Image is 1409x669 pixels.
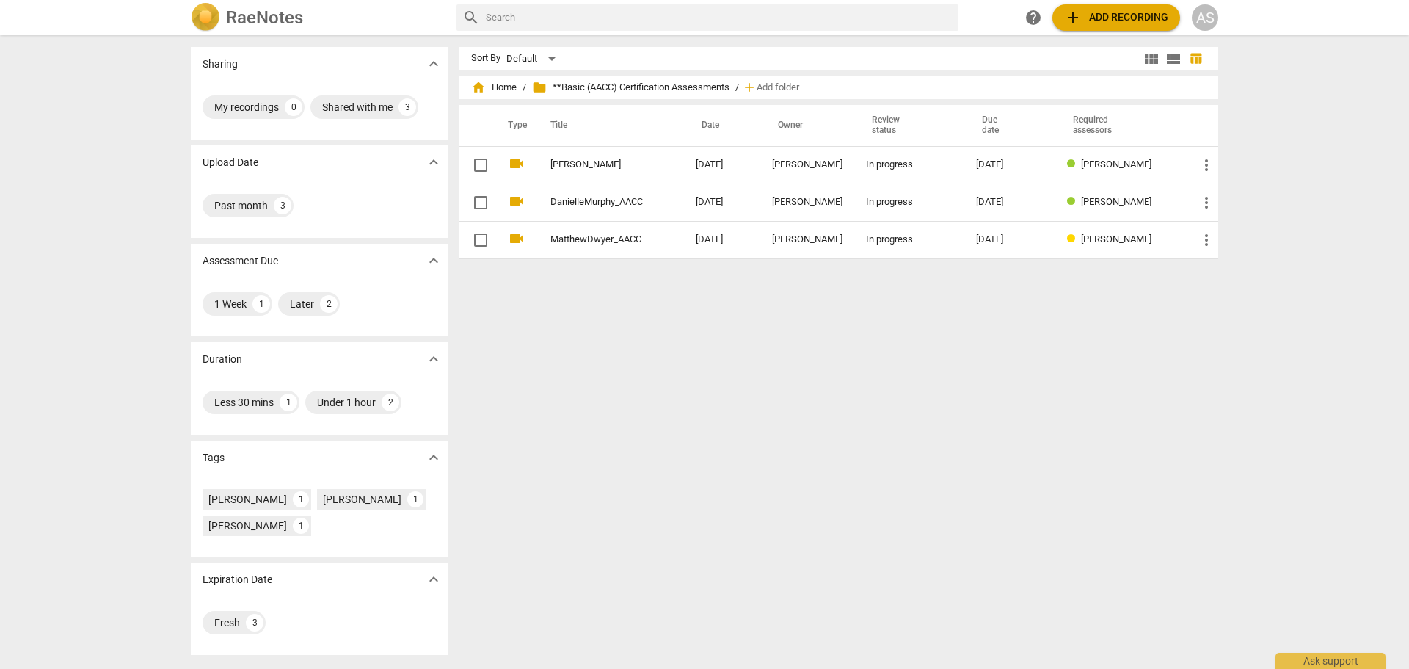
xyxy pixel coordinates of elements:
[425,55,443,73] span: expand_more
[214,100,279,115] div: My recordings
[425,252,443,270] span: expand_more
[1140,48,1162,70] button: Tile view
[1081,234,1151,245] span: [PERSON_NAME]
[1081,196,1151,207] span: [PERSON_NAME]
[203,572,272,587] p: Expiration Date
[533,105,684,146] th: Title
[866,197,953,208] div: In progress
[290,297,314,311] div: Later
[550,197,643,208] a: DanielleMurphy_AACC
[382,394,399,411] div: 2
[1189,51,1203,65] span: table_chart
[523,82,526,93] span: /
[317,395,376,410] div: Under 1 hour
[1165,50,1182,68] span: view_list
[757,82,799,93] span: Add folder
[508,230,525,247] span: videocam
[203,450,225,466] p: Tags
[1275,653,1386,669] div: Ask support
[742,80,757,95] span: add
[203,253,278,269] p: Assessment Due
[471,53,500,64] div: Sort By
[191,3,220,32] img: Logo
[1184,48,1206,70] button: Table view
[1052,4,1180,31] button: Upload
[471,80,486,95] span: home
[684,184,760,221] td: [DATE]
[226,7,303,28] h2: RaeNotes
[1198,156,1215,174] span: more_vert
[293,491,309,507] div: 1
[1192,4,1218,31] button: AS
[191,3,445,32] a: LogoRaeNotes
[203,352,242,367] p: Duration
[1064,9,1082,26] span: add
[471,80,517,95] span: Home
[423,250,445,272] button: Show more
[214,615,240,630] div: Fresh
[486,6,953,29] input: Search
[407,491,423,507] div: 1
[425,153,443,171] span: expand_more
[964,105,1055,146] th: Due date
[550,159,643,170] a: [PERSON_NAME]
[532,80,729,95] span: **Basic (AACC) Certification Assessments
[423,348,445,370] button: Show more
[1064,9,1168,26] span: Add recording
[1143,50,1160,68] span: view_module
[772,197,842,208] div: [PERSON_NAME]
[274,197,291,214] div: 3
[320,295,338,313] div: 2
[866,234,953,245] div: In progress
[1067,234,1081,245] span: Review status: in progress
[684,221,760,258] td: [DATE]
[735,82,739,93] span: /
[423,446,445,469] button: Show more
[976,159,1044,170] div: [DATE]
[684,105,760,146] th: Date
[866,159,953,170] div: In progress
[203,57,238,72] p: Sharing
[1198,231,1215,249] span: more_vert
[423,53,445,75] button: Show more
[246,614,263,632] div: 3
[772,234,842,245] div: [PERSON_NAME]
[1055,105,1186,146] th: Required assessors
[208,518,287,533] div: [PERSON_NAME]
[252,295,270,313] div: 1
[684,146,760,184] td: [DATE]
[1024,9,1042,26] span: help
[398,98,416,116] div: 3
[425,449,443,466] span: expand_more
[496,105,533,146] th: Type
[854,105,964,146] th: Review status
[214,297,247,311] div: 1 Week
[1067,159,1081,170] span: Review status: completed
[1067,196,1081,207] span: Review status: completed
[323,492,401,507] div: [PERSON_NAME]
[425,571,443,588] span: expand_more
[208,492,287,507] div: [PERSON_NAME]
[976,234,1044,245] div: [DATE]
[1081,159,1151,170] span: [PERSON_NAME]
[423,151,445,173] button: Show more
[506,47,561,70] div: Default
[760,105,854,146] th: Owner
[423,568,445,590] button: Show more
[1162,48,1184,70] button: List view
[508,155,525,173] span: videocam
[976,197,1044,208] div: [DATE]
[285,98,302,116] div: 0
[214,198,268,213] div: Past month
[203,155,258,170] p: Upload Date
[322,100,393,115] div: Shared with me
[280,394,297,411] div: 1
[508,192,525,210] span: videocam
[532,80,547,95] span: folder
[1020,4,1046,31] a: Help
[214,395,274,410] div: Less 30 mins
[462,9,480,26] span: search
[550,234,643,245] a: MatthewDwyer_AACC
[772,159,842,170] div: [PERSON_NAME]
